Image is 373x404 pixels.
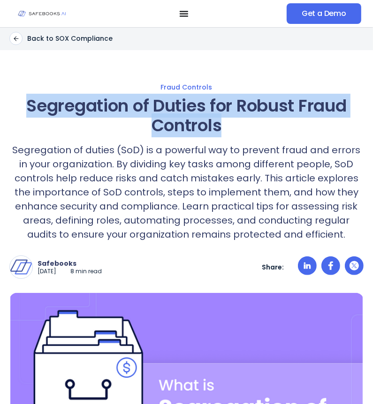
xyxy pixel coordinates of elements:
p: 8 min read [70,268,102,276]
span: Get a Demo [302,9,346,18]
a: Get a Demo [287,3,361,24]
p: Safebooks [38,259,102,268]
a: Back to SOX Compliance [9,32,113,45]
button: Menu Toggle [179,9,189,18]
h1: Segregation of Duties for Robust Fraud Controls [9,96,364,135]
nav: Menu [81,9,287,18]
p: Segregation of duties (SoD) is a powerful way to prevent fraud and errors in your organization. B... [9,143,364,241]
p: Share: [262,263,284,271]
img: Safebooks [10,256,32,278]
a: Fraud Controls [9,83,364,91]
p: Back to SOX Compliance [27,34,113,43]
p: [DATE] [38,268,56,276]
